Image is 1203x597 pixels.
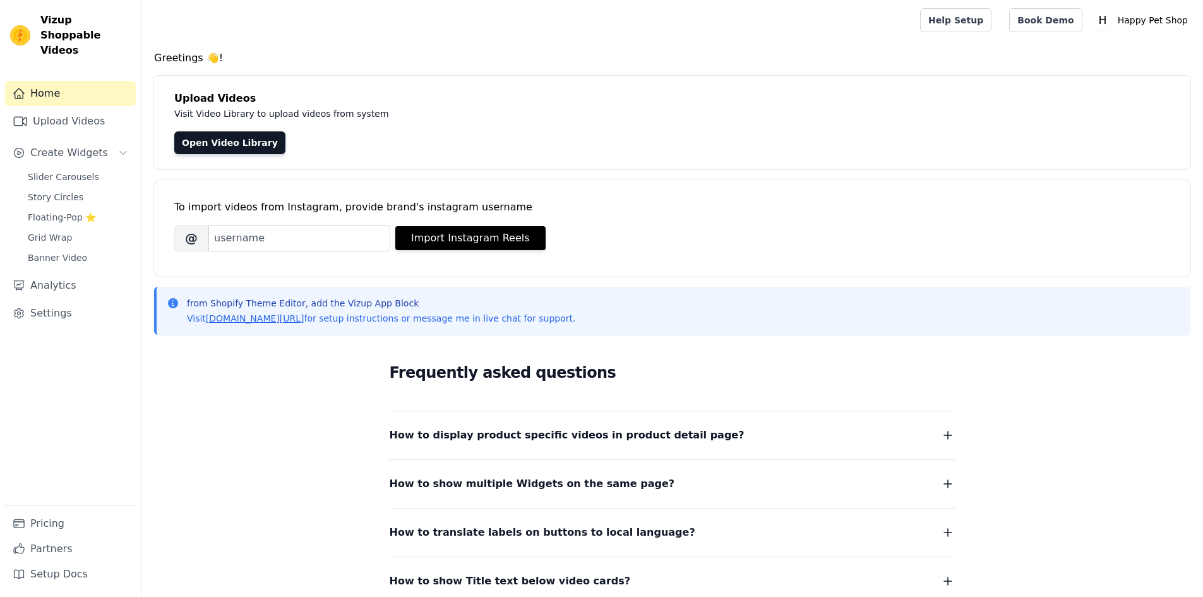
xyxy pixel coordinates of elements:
a: Setup Docs [5,562,136,587]
p: Visit for setup instructions or message me in live chat for support. [187,312,575,325]
img: Vizup [10,25,30,45]
a: Banner Video [20,249,136,267]
button: How to show Title text below video cards? [390,572,955,590]
h2: Frequently asked questions [390,360,955,385]
a: Floating-Pop ⭐ [20,208,136,226]
a: [DOMAIN_NAME][URL] [206,313,304,323]
div: To import videos from Instagram, provide brand's instagram username [174,200,1170,215]
span: Floating-Pop ⭐ [28,211,96,224]
h4: Upload Videos [174,91,1170,106]
button: How to display product specific videos in product detail page? [390,426,955,444]
input: username [208,225,390,251]
a: Settings [5,301,136,326]
button: Create Widgets [5,140,136,166]
a: Home [5,81,136,106]
button: H Happy Pet Shop [1092,9,1193,32]
a: Open Video Library [174,131,285,154]
a: Partners [5,536,136,562]
a: Story Circles [20,188,136,206]
a: Help Setup [920,8,991,32]
a: Slider Carousels [20,168,136,186]
a: Pricing [5,511,136,536]
span: How to display product specific videos in product detail page? [390,426,745,444]
text: H [1098,14,1106,27]
span: Vizup Shoppable Videos [40,13,131,58]
p: Happy Pet Shop [1113,9,1193,32]
button: How to translate labels on buttons to local language? [390,524,955,541]
button: Import Instagram Reels [395,226,546,250]
button: How to show multiple Widgets on the same page? [390,475,955,493]
p: Visit Video Library to upload videos from system [174,106,740,121]
a: Grid Wrap [20,229,136,246]
span: Story Circles [28,191,83,203]
span: Banner Video [28,251,87,264]
h4: Greetings 👋! [154,51,1190,66]
a: Upload Videos [5,109,136,134]
span: Create Widgets [30,145,108,160]
span: Grid Wrap [28,231,72,244]
span: @ [174,225,208,251]
span: How to show Title text below video cards? [390,572,631,590]
span: How to show multiple Widgets on the same page? [390,475,675,493]
a: Book Demo [1009,8,1082,32]
p: from Shopify Theme Editor, add the Vizup App Block [187,297,575,310]
span: How to translate labels on buttons to local language? [390,524,695,541]
a: Analytics [5,273,136,298]
span: Slider Carousels [28,171,99,183]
